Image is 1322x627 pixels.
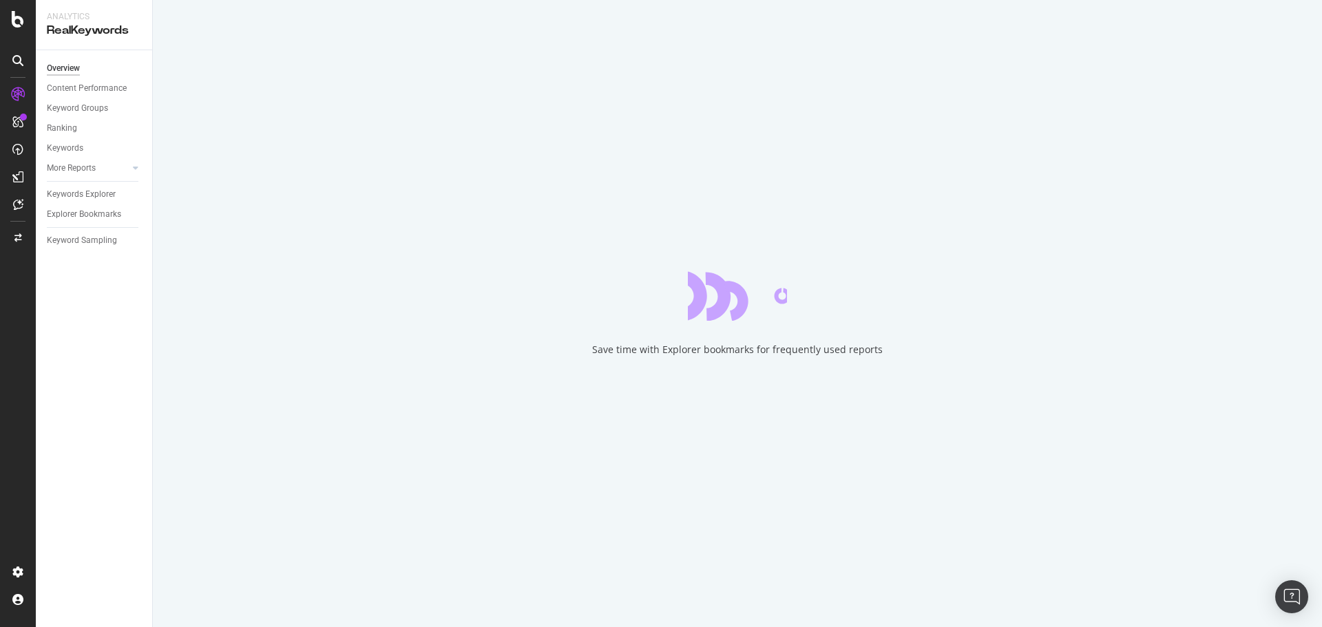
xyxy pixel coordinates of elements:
[1275,580,1308,613] div: Open Intercom Messenger
[47,141,83,156] div: Keywords
[47,101,108,116] div: Keyword Groups
[47,121,143,136] a: Ranking
[47,207,143,222] a: Explorer Bookmarks
[47,233,143,248] a: Keyword Sampling
[47,187,116,202] div: Keywords Explorer
[47,61,80,76] div: Overview
[47,207,121,222] div: Explorer Bookmarks
[592,343,883,357] div: Save time with Explorer bookmarks for frequently used reports
[47,121,77,136] div: Ranking
[47,161,129,176] a: More Reports
[47,101,143,116] a: Keyword Groups
[47,187,143,202] a: Keywords Explorer
[688,271,787,321] div: animation
[47,161,96,176] div: More Reports
[47,11,141,23] div: Analytics
[47,81,127,96] div: Content Performance
[47,233,117,248] div: Keyword Sampling
[47,23,141,39] div: RealKeywords
[47,81,143,96] a: Content Performance
[47,61,143,76] a: Overview
[47,141,143,156] a: Keywords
